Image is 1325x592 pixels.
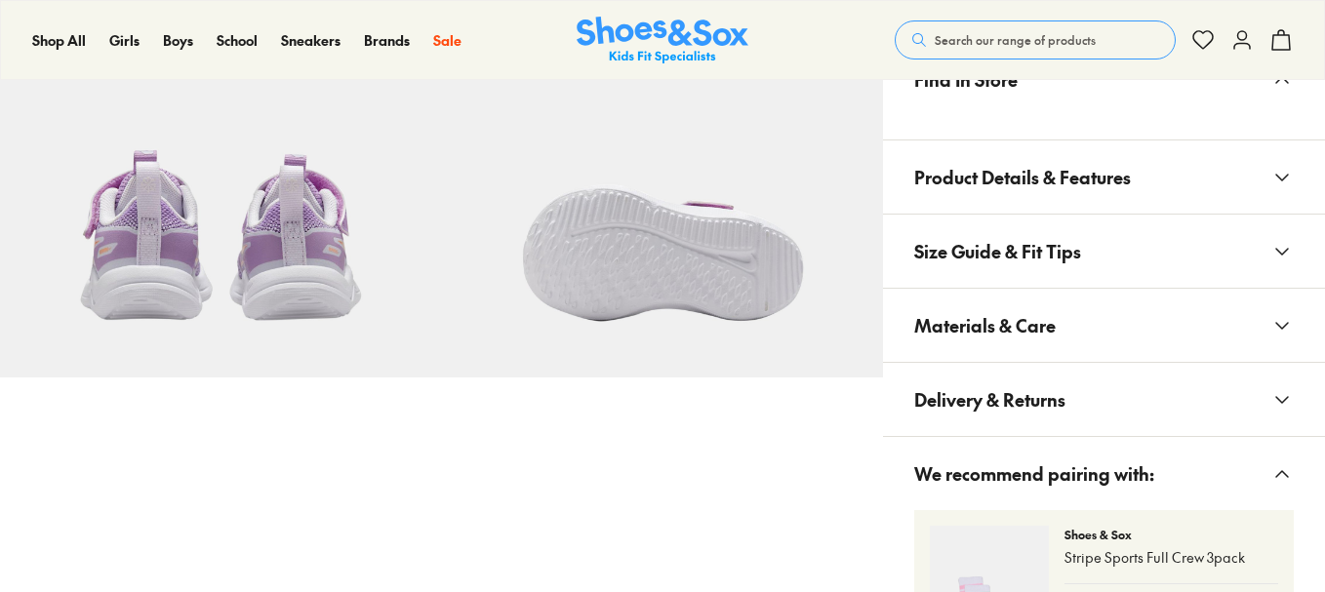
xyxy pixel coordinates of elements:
[433,30,462,51] a: Sale
[883,140,1325,214] button: Product Details & Features
[914,222,1081,280] span: Size Guide & Fit Tips
[883,215,1325,288] button: Size Guide & Fit Tips
[895,20,1176,59] button: Search our range of products
[217,30,258,50] span: School
[883,363,1325,436] button: Delivery & Returns
[32,30,86,50] span: Shop All
[163,30,193,50] span: Boys
[364,30,410,51] a: Brands
[32,30,86,51] a: Shop All
[883,289,1325,362] button: Materials & Care
[577,17,748,64] a: Shoes & Sox
[433,30,462,50] span: Sale
[935,31,1096,49] span: Search our range of products
[914,296,1056,354] span: Materials & Care
[109,30,140,50] span: Girls
[364,30,410,50] span: Brands
[914,148,1131,206] span: Product Details & Features
[883,437,1325,510] button: We recommend pairing with:
[109,30,140,51] a: Girls
[281,30,341,50] span: Sneakers
[281,30,341,51] a: Sneakers
[577,17,748,64] img: SNS_Logo_Responsive.svg
[914,371,1065,428] span: Delivery & Returns
[163,30,193,51] a: Boys
[914,445,1154,502] span: We recommend pairing with:
[1064,526,1278,543] p: Shoes & Sox
[217,30,258,51] a: School
[1064,547,1278,568] p: Stripe Sports Full Crew 3pack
